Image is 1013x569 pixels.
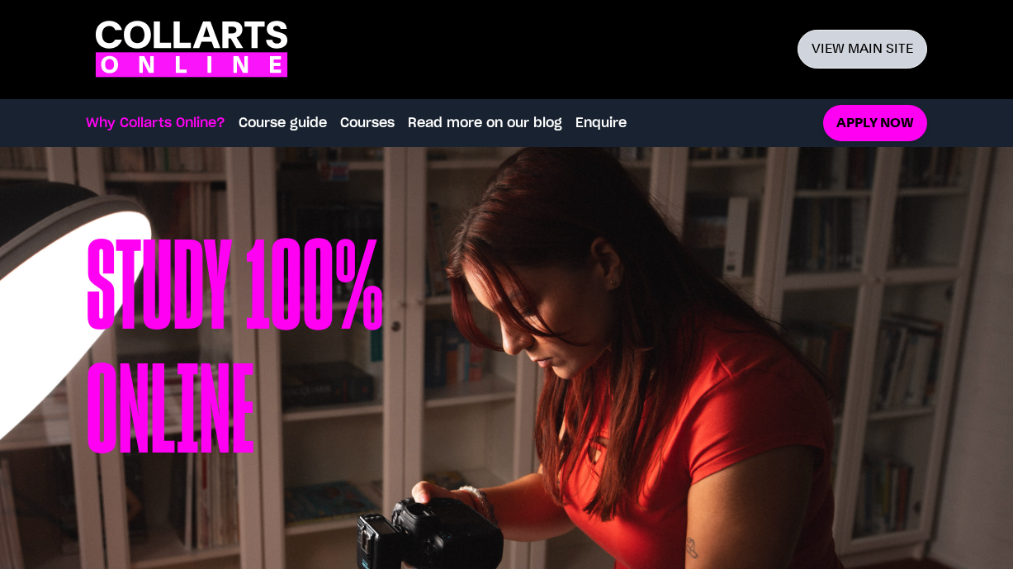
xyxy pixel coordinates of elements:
a: Courses [340,113,395,133]
a: Read more on our blog [408,113,562,133]
a: Enquire [575,113,627,133]
a: View main site [798,30,927,69]
a: Apply now [823,105,927,142]
h1: Study 100% online [86,230,506,543]
a: Course guide [239,113,327,133]
a: Why Collarts Online? [86,113,225,133]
